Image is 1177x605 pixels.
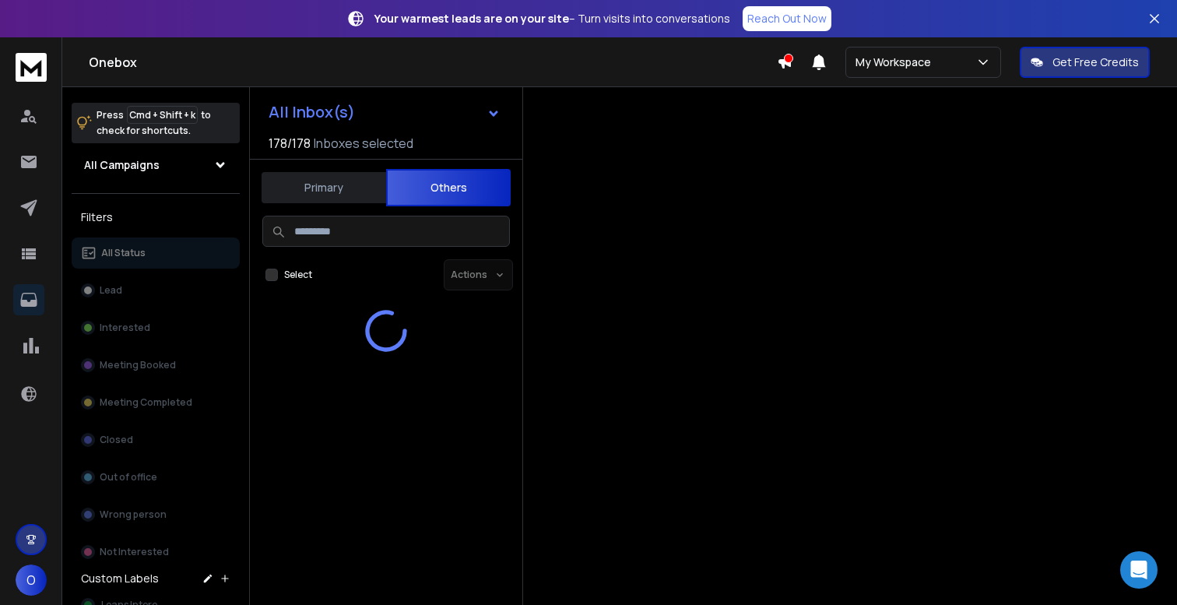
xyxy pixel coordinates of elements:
h1: All Campaigns [84,157,160,173]
p: – Turn visits into conversations [374,11,730,26]
span: 178 / 178 [269,134,311,153]
p: Press to check for shortcuts. [97,107,211,139]
a: Reach Out Now [743,6,831,31]
p: Reach Out Now [747,11,827,26]
button: Primary [262,171,386,205]
button: Others [386,169,511,206]
button: Get Free Credits [1020,47,1150,78]
h1: Onebox [89,53,777,72]
label: Select [284,269,312,281]
h3: Filters [72,206,240,228]
h1: All Inbox(s) [269,104,355,120]
h3: Inboxes selected [314,134,413,153]
p: My Workspace [856,55,937,70]
button: All Campaigns [72,149,240,181]
button: O [16,565,47,596]
span: Cmd + Shift + k [127,106,198,124]
h3: Custom Labels [81,571,159,586]
img: logo [16,53,47,82]
strong: Your warmest leads are on your site [374,11,569,26]
button: All Inbox(s) [256,97,513,128]
p: Get Free Credits [1052,55,1139,70]
div: Open Intercom Messenger [1120,551,1158,589]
